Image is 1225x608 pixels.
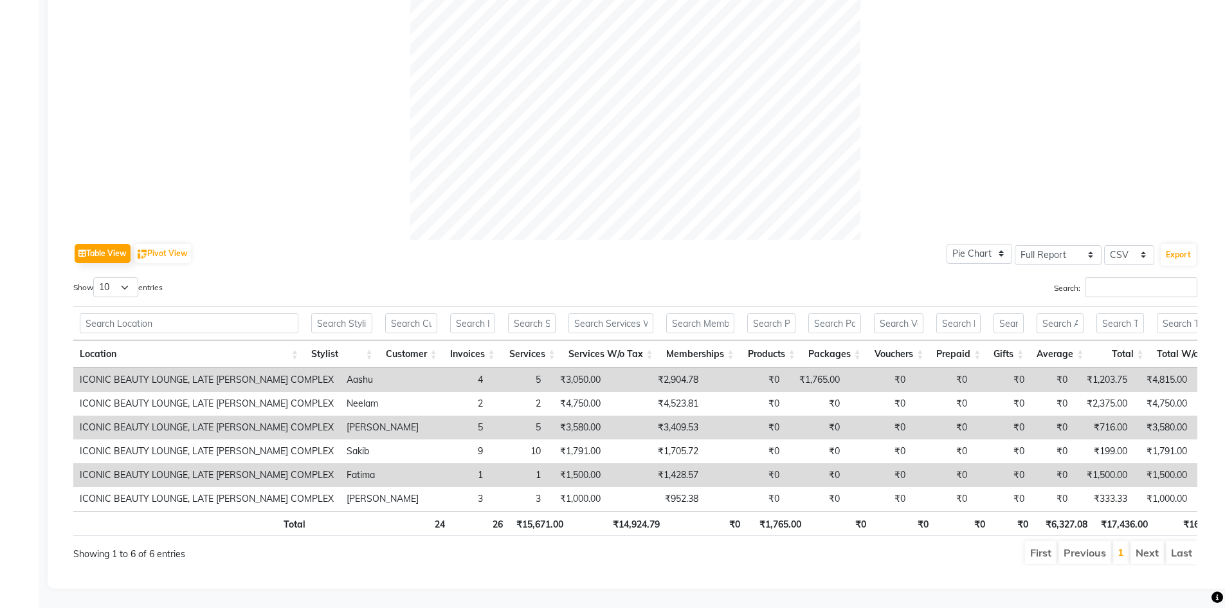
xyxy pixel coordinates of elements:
[450,313,495,333] input: Search Invoices
[705,416,786,439] td: ₹0
[425,463,489,487] td: 1
[607,392,705,416] td: ₹4,523.81
[705,439,786,463] td: ₹0
[1031,487,1074,511] td: ₹0
[786,463,846,487] td: ₹0
[1054,277,1197,297] label: Search:
[568,313,653,333] input: Search Services W/o Tax
[873,511,935,536] th: ₹0
[425,368,489,392] td: 4
[912,463,974,487] td: ₹0
[705,368,786,392] td: ₹0
[1031,368,1074,392] td: ₹0
[747,313,795,333] input: Search Products
[547,392,607,416] td: ₹4,750.00
[747,511,808,536] th: ₹1,765.00
[786,439,846,463] td: ₹0
[1074,416,1134,439] td: ₹716.00
[1035,511,1094,536] th: ₹6,327.08
[666,313,734,333] input: Search Memberships
[935,511,992,536] th: ₹0
[305,340,379,368] th: Stylist: activate to sort column ascending
[666,511,747,536] th: ₹0
[73,416,340,439] td: ICONIC BEAUTY LOUNGE, LATE [PERSON_NAME] COMPLEX
[974,439,1031,463] td: ₹0
[73,511,312,536] th: Total
[1074,439,1134,463] td: ₹199.00
[846,439,912,463] td: ₹0
[1096,313,1143,333] input: Search Total
[912,368,974,392] td: ₹0
[936,313,981,333] input: Search Prepaid
[974,416,1031,439] td: ₹0
[912,416,974,439] td: ₹0
[547,439,607,463] td: ₹1,791.00
[425,487,489,511] td: 3
[607,368,705,392] td: ₹2,904.78
[974,487,1031,511] td: ₹0
[808,511,873,536] th: ₹0
[846,392,912,416] td: ₹0
[1037,313,1084,333] input: Search Average
[607,487,705,511] td: ₹952.38
[1134,416,1193,439] td: ₹3,580.00
[547,368,607,392] td: ₹3,050.00
[547,416,607,439] td: ₹3,580.00
[660,340,741,368] th: Memberships: activate to sort column ascending
[489,463,547,487] td: 1
[994,313,1024,333] input: Search Gifts
[1030,340,1090,368] th: Average: activate to sort column ascending
[387,511,451,536] th: 24
[987,340,1030,368] th: Gifts: activate to sort column ascending
[1074,463,1134,487] td: ₹1,500.00
[489,439,547,463] td: 10
[912,392,974,416] td: ₹0
[73,439,340,463] td: ICONIC BEAUTY LOUNGE, LATE [PERSON_NAME] COMPLEX
[1118,546,1124,558] a: 1
[607,439,705,463] td: ₹1,705.72
[867,340,930,368] th: Vouchers: activate to sort column ascending
[607,416,705,439] td: ₹3,409.53
[912,487,974,511] td: ₹0
[562,340,660,368] th: Services W/o Tax: activate to sort column ascending
[1031,463,1074,487] td: ₹0
[846,463,912,487] td: ₹0
[444,340,502,368] th: Invoices: activate to sort column ascending
[340,392,425,416] td: Neelam
[93,277,138,297] select: Showentries
[340,416,425,439] td: [PERSON_NAME]
[786,416,846,439] td: ₹0
[802,340,867,368] th: Packages: activate to sort column ascending
[741,340,802,368] th: Products: activate to sort column ascending
[912,439,974,463] td: ₹0
[451,511,509,536] th: 26
[1031,392,1074,416] td: ₹0
[509,511,570,536] th: ₹15,671.00
[974,368,1031,392] td: ₹0
[570,511,666,536] th: ₹14,924.79
[786,392,846,416] td: ₹0
[425,439,489,463] td: 9
[340,439,425,463] td: Sakib
[425,392,489,416] td: 2
[425,416,489,439] td: 5
[1134,368,1193,392] td: ₹4,815.00
[1090,340,1150,368] th: Total: activate to sort column ascending
[379,340,443,368] th: Customer: activate to sort column ascending
[786,487,846,511] td: ₹0
[311,313,373,333] input: Search Stylist
[73,277,163,297] label: Show entries
[340,463,425,487] td: Fatima
[73,392,340,416] td: ICONIC BEAUTY LOUNGE, LATE [PERSON_NAME] COMPLEX
[73,540,531,561] div: Showing 1 to 6 of 6 entries
[385,313,437,333] input: Search Customer
[1085,277,1197,297] input: Search:
[1031,439,1074,463] td: ₹0
[489,487,547,511] td: 3
[992,511,1035,536] th: ₹0
[134,244,191,263] button: Pivot View
[138,250,147,259] img: pivot.png
[846,487,912,511] td: ₹0
[73,487,340,511] td: ICONIC BEAUTY LOUNGE, LATE [PERSON_NAME] COMPLEX
[607,463,705,487] td: ₹1,428.57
